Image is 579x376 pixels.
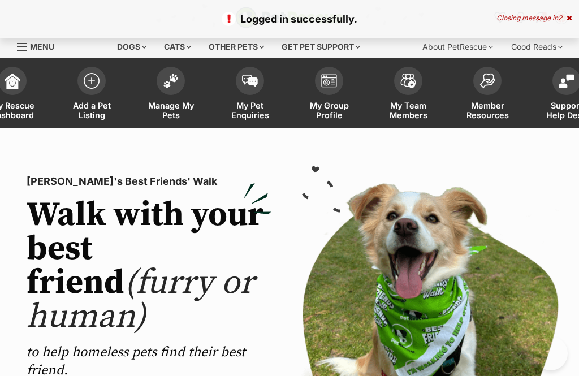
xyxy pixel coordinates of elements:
[210,61,289,128] a: My Pet Enquiries
[163,74,179,88] img: manage-my-pets-icon-02211641906a0b7f246fdf0571729dbe1e7629f14944591b6c1af311fb30b64b.svg
[369,61,448,128] a: My Team Members
[503,36,571,58] div: Good Reads
[400,74,416,88] img: team-members-icon-5396bd8760b3fe7c0b43da4ab00e1e3bb1a5d9ba89233759b79545d2d3fc5d0d.svg
[321,74,337,88] img: group-profile-icon-3fa3cf56718a62981997c0bc7e787c4b2cf8bcc04b72c1350f741eb67cf2f40e.svg
[414,36,501,58] div: About PetRescue
[27,262,254,338] span: (furry or human)
[52,61,131,128] a: Add a Pet Listing
[383,101,434,120] span: My Team Members
[27,198,271,334] h2: Walk with your best friend
[145,101,196,120] span: Manage My Pets
[462,101,513,120] span: Member Resources
[201,36,272,58] div: Other pets
[479,73,495,88] img: member-resources-icon-8e73f808a243e03378d46382f2149f9095a855e16c252ad45f914b54edf8863c.svg
[534,336,568,370] iframe: Help Scout Beacon - Open
[448,61,527,128] a: Member Resources
[109,36,154,58] div: Dogs
[5,73,20,89] img: dashboard-icon-eb2f2d2d3e046f16d808141f083e7271f6b2e854fb5c12c21221c1fb7104beca.svg
[559,74,574,88] img: help-desk-icon-fdf02630f3aa405de69fd3d07c3f3aa587a6932b1a1747fa1d2bba05be0121f9.svg
[66,101,117,120] span: Add a Pet Listing
[224,101,275,120] span: My Pet Enquiries
[27,174,271,189] p: [PERSON_NAME]'s Best Friends' Walk
[274,36,368,58] div: Get pet support
[156,36,199,58] div: Cats
[17,36,62,56] a: Menu
[131,61,210,128] a: Manage My Pets
[242,75,258,87] img: pet-enquiries-icon-7e3ad2cf08bfb03b45e93fb7055b45f3efa6380592205ae92323e6603595dc1f.svg
[30,42,54,51] span: Menu
[289,61,369,128] a: My Group Profile
[304,101,355,120] span: My Group Profile
[84,73,100,89] img: add-pet-listing-icon-0afa8454b4691262ce3f59096e99ab1cd57d4a30225e0717b998d2c9b9846f56.svg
